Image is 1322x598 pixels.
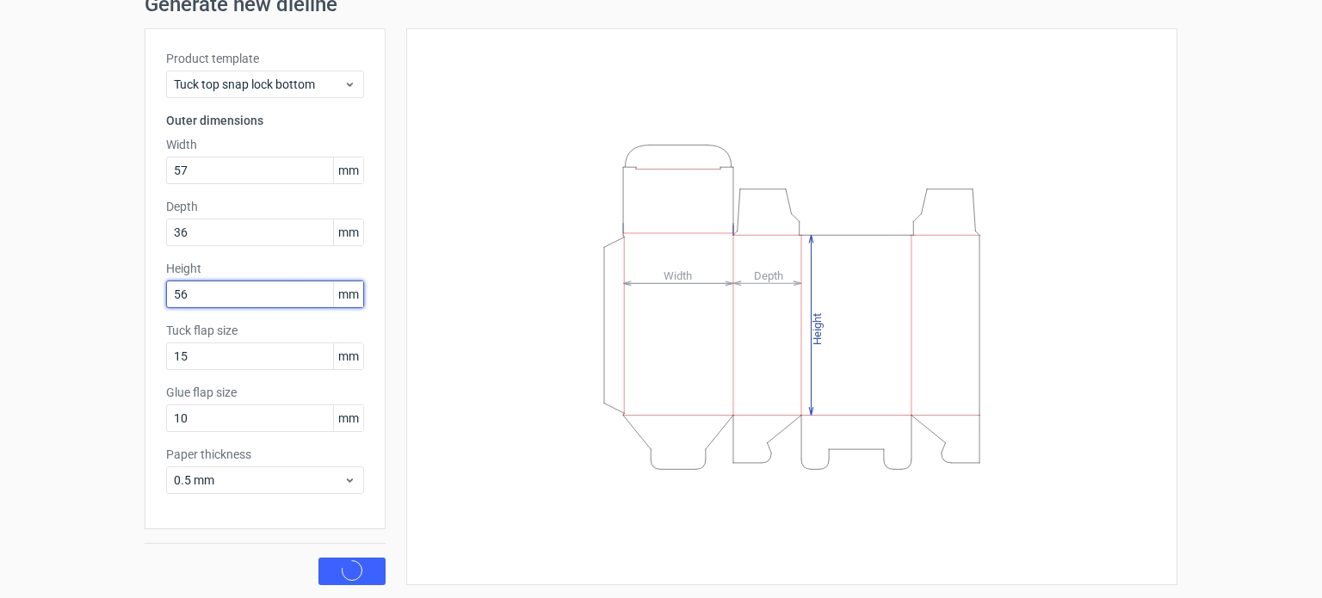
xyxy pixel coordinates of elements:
[754,268,783,281] tspan: Depth
[166,446,364,463] label: Paper thickness
[166,136,364,153] label: Width
[333,343,363,369] span: mm
[811,312,824,344] tspan: Height
[166,112,364,129] h3: Outer dimensions
[333,157,363,183] span: mm
[664,268,692,281] tspan: Width
[174,76,343,93] span: Tuck top snap lock bottom
[174,472,343,489] span: 0.5 mm
[166,384,364,401] label: Glue flap size
[166,50,364,67] label: Product template
[333,281,363,307] span: mm
[333,219,363,245] span: mm
[333,405,363,431] span: mm
[166,260,364,277] label: Height
[166,322,364,339] label: Tuck flap size
[166,198,364,215] label: Depth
